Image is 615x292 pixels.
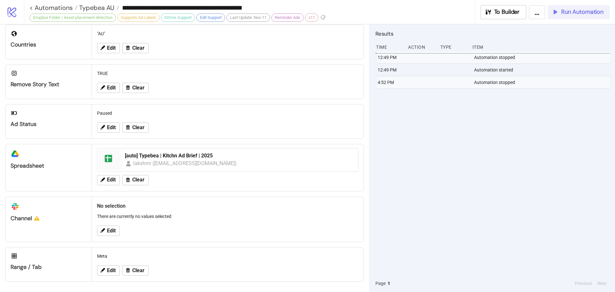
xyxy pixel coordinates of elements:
div: [auto] Typebea | Kitchn Ad Brief | 2025 [125,152,354,159]
button: ... [529,5,545,19]
div: lakshmi ([EMAIL_ADDRESS][DOMAIN_NAME]) [133,159,237,167]
span: Run Automation [561,8,603,16]
span: Clear [132,125,144,130]
div: Countries [11,41,86,48]
div: 4:52 PM [377,76,405,88]
a: Typebea AU [78,4,119,11]
span: Clear [132,177,144,183]
div: Meta [94,250,361,262]
button: Clear [122,83,149,93]
span: Clear [132,268,144,273]
span: Edit [107,228,116,234]
div: Supports Ad Labels [117,13,160,22]
a: < Automations [29,4,78,11]
span: Page [375,280,386,287]
button: Clear [122,43,149,53]
h2: Results [375,29,610,38]
div: Type [440,41,467,53]
span: Edit [107,45,116,51]
button: To Builder [480,5,527,19]
span: Clear [132,45,144,51]
div: Last Update: Nov-11 [226,13,270,22]
div: Remove Story Text [11,81,86,88]
p: There are currently no values selected [97,213,358,220]
div: Time [375,41,403,53]
div: Automation stopped [473,51,611,63]
div: Ad Status [11,121,86,128]
span: Typebea AU [78,4,114,12]
div: 12:49 PM [377,64,405,76]
span: Edit [107,85,116,91]
div: Range / Tab [11,263,86,271]
button: Run Automation [548,5,610,19]
div: Dropbox Folder / Asset placement detection [29,13,116,22]
div: Edit Support [196,13,225,22]
div: GDrive Support [161,13,195,22]
div: Action [407,41,435,53]
span: Edit [107,125,116,130]
button: Clear [122,122,149,133]
button: Edit [97,226,120,236]
button: Clear [122,265,149,276]
div: "AU" [94,28,361,40]
span: Edit [107,268,116,273]
div: 12:49 PM [377,51,405,63]
div: TRUE [94,67,361,79]
span: Edit [107,177,116,183]
div: Paused [94,107,361,119]
div: Spreadsheet [11,162,86,170]
button: Edit [97,175,120,185]
button: Edit [97,83,120,93]
button: Edit [97,122,120,133]
span: To Builder [494,8,520,16]
button: 1 [386,280,392,287]
button: Edit [97,43,120,53]
button: Next [595,280,609,287]
div: v11 [305,13,318,22]
div: Item [472,41,610,53]
button: Previous [573,280,594,287]
button: Edit [97,265,120,276]
div: Automation stopped [473,76,611,88]
div: Channel [11,215,86,222]
div: Automation started [473,64,611,76]
span: Clear [132,85,144,91]
button: Clear [122,175,149,185]
div: Reminder Ads [271,13,304,22]
h2: No selection [97,202,358,210]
